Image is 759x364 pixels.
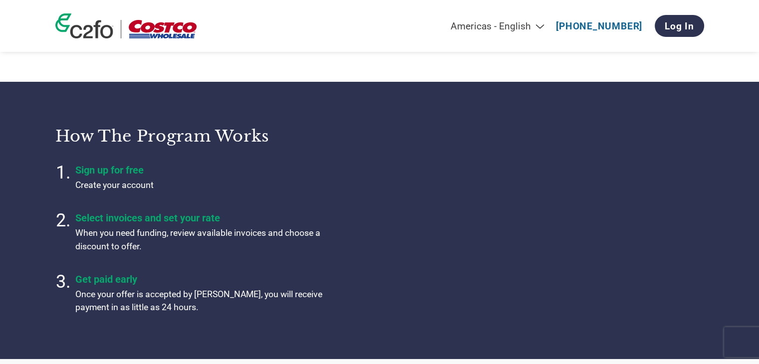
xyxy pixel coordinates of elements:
h4: Sign up for free [75,164,325,176]
h4: Get paid early [75,273,325,285]
a: Log In [655,15,704,37]
p: Once your offer is accepted by [PERSON_NAME], you will receive payment in as little as 24 hours. [75,288,325,314]
img: Costco [129,20,197,38]
img: c2fo logo [55,13,113,38]
h3: How the program works [55,126,367,146]
p: When you need funding, review available invoices and choose a discount to offer. [75,226,325,253]
h4: Select invoices and set your rate [75,212,325,224]
p: Create your account [75,179,325,191]
a: [PHONE_NUMBER] [556,20,642,32]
